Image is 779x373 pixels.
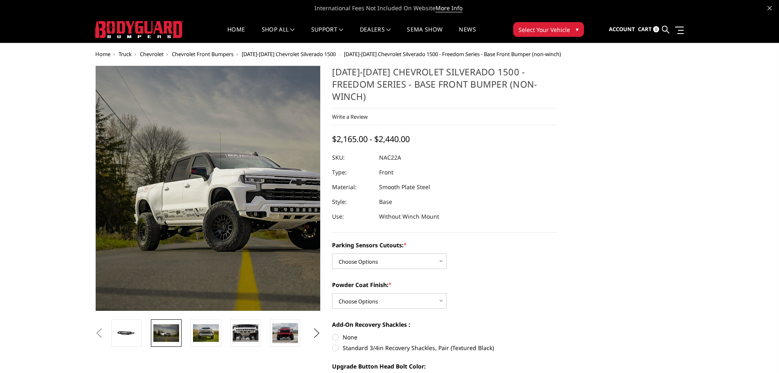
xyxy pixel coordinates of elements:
label: Add-On Recovery Shackles : [332,320,558,329]
a: More Info [436,4,462,12]
dt: Style: [332,194,373,209]
span: Select Your Vehicle [519,25,570,34]
span: [DATE]-[DATE] Chevrolet Silverado 1500 - Freedom Series - Base Front Bumper (non-winch) [344,50,561,58]
button: Previous [93,327,106,339]
a: Truck [119,50,132,58]
a: Account [609,18,635,41]
span: 0 [653,26,659,32]
img: 2022-2025 Chevrolet Silverado 1500 - Freedom Series - Base Front Bumper (non-winch) [153,324,179,341]
span: Cart [638,25,652,33]
button: Next [310,327,323,339]
label: None [332,333,558,341]
a: Home [95,50,110,58]
dt: Material: [332,180,373,194]
dd: Without Winch Mount [379,209,439,224]
a: Dealers [360,27,391,43]
a: shop all [262,27,295,43]
a: [DATE]-[DATE] Chevrolet Silverado 1500 [242,50,336,58]
a: News [459,27,476,43]
label: Powder Coat Finish: [332,280,558,289]
a: Cart 0 [638,18,659,41]
a: Chevrolet [140,50,164,58]
label: Upgrade Button Head Bolt Color: [332,362,558,371]
a: Chevrolet Front Bumpers [172,50,233,58]
span: ▾ [576,25,579,34]
h1: [DATE]-[DATE] Chevrolet Silverado 1500 - Freedom Series - Base Front Bumper (non-winch) [332,66,558,109]
iframe: Chat Widget [738,334,779,373]
dt: Type: [332,165,373,180]
dt: Use: [332,209,373,224]
img: BODYGUARD BUMPERS [95,21,183,38]
a: 2022-2025 Chevrolet Silverado 1500 - Freedom Series - Base Front Bumper (non-winch) [95,66,321,311]
dd: Smooth Plate Steel [379,180,430,194]
dt: SKU: [332,150,373,165]
a: Support [311,27,343,43]
label: Standard 3/4in Recovery Shackles, Pair (Textured Black) [332,344,558,352]
a: Home [227,27,245,43]
a: SEMA Show [407,27,442,43]
dd: Base [379,194,392,209]
dd: Front [379,165,393,180]
button: Select Your Vehicle [513,22,584,37]
span: Account [609,25,635,33]
span: $2,165.00 - $2,440.00 [332,133,410,145]
label: Parking Sensors Cutouts: [332,241,558,249]
a: Write a Review [332,113,368,120]
img: 2022-2025 Chevrolet Silverado 1500 - Freedom Series - Base Front Bumper (non-winch) [193,324,219,341]
img: 2022-2025 Chevrolet Silverado 1500 - Freedom Series - Base Front Bumper (non-winch) [272,323,298,344]
dd: NAC22A [379,150,401,165]
img: 2022-2025 Chevrolet Silverado 1500 - Freedom Series - Base Front Bumper (non-winch) [233,324,258,341]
